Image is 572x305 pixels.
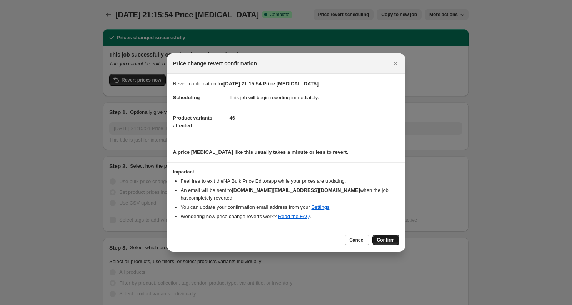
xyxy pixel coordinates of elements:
[372,235,399,245] button: Confirm
[181,213,399,220] li: Wondering how price change reverts work? .
[390,58,401,69] button: Close
[173,80,399,88] p: Revert confirmation for
[311,204,329,210] a: Settings
[173,95,200,100] span: Scheduling
[230,88,399,108] dd: This job will begin reverting immediately.
[181,203,399,211] li: You can update your confirmation email address from your .
[278,213,310,219] a: Read the FAQ
[181,187,399,202] li: An email will be sent to when the job has completely reverted .
[345,235,369,245] button: Cancel
[230,108,399,128] dd: 46
[223,81,319,87] b: [DATE] 21:15:54 Price [MEDICAL_DATA]
[173,60,257,67] span: Price change revert confirmation
[173,169,399,175] h3: Important
[349,237,364,243] span: Cancel
[377,237,395,243] span: Confirm
[232,187,360,193] b: [DOMAIN_NAME][EMAIL_ADDRESS][DOMAIN_NAME]
[181,177,399,185] li: Feel free to exit the NA Bulk Price Editor app while your prices are updating.
[173,115,213,128] span: Product variants affected
[173,149,349,155] b: A price [MEDICAL_DATA] like this usually takes a minute or less to revert.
